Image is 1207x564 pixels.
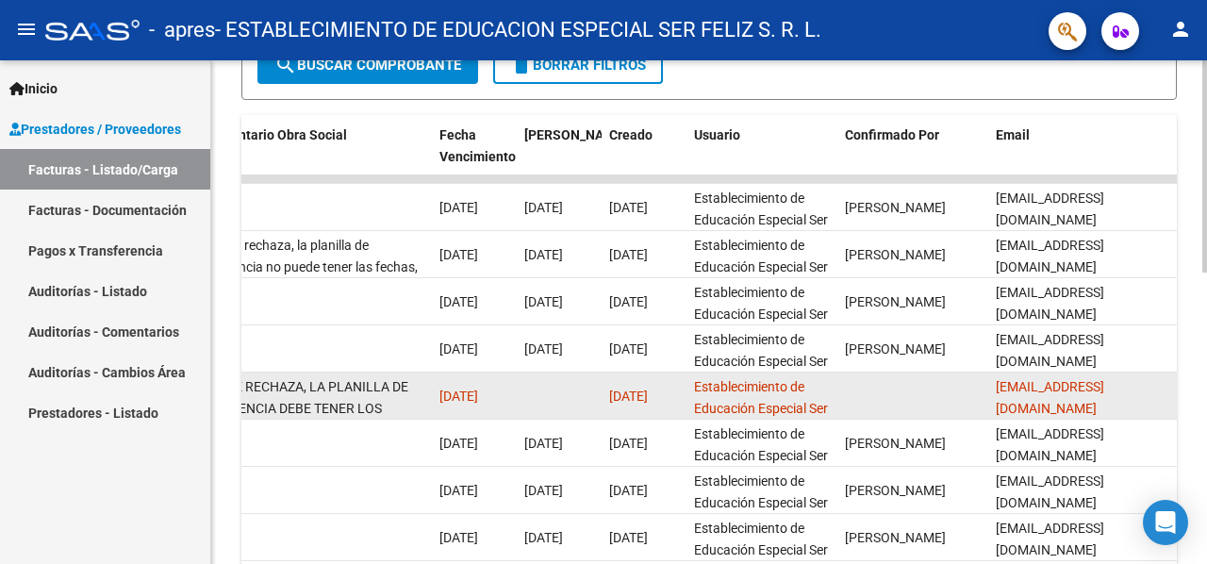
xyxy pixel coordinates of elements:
[845,247,946,262] span: [PERSON_NAME]
[694,426,828,485] span: Establecimiento de Educación Especial Ser Feliz SRL
[609,247,648,262] span: [DATE]
[149,9,215,51] span: - apres
[257,46,478,84] button: Buscar Comprobante
[1169,18,1192,41] mat-icon: person
[845,200,946,215] span: [PERSON_NAME]
[439,341,478,357] span: [DATE]
[609,530,648,545] span: [DATE]
[609,200,648,215] span: [DATE]
[996,473,1104,510] span: [EMAIL_ADDRESS][DOMAIN_NAME]
[988,115,1177,198] datatable-header-cell: Email
[524,127,626,142] span: [PERSON_NAME]
[609,483,648,498] span: [DATE]
[439,247,478,262] span: [DATE]
[694,191,828,249] span: Establecimiento de Educación Especial Ser Feliz SRL
[845,436,946,451] span: [PERSON_NAME]
[996,127,1030,142] span: Email
[694,285,828,343] span: Establecimiento de Educación Especial Ser Feliz SRL
[694,379,828,438] span: Establecimiento de Educación Especial Ser Feliz SRL
[204,379,408,458] span: 4/9 SE RECHAZA, LA PLANILLA DE ASISTENCIA DEBE TENER LOS PRESENTES Y EL MES DE PUÑO Y LETRA. Mariel
[609,127,653,142] span: Creado
[686,115,837,198] datatable-header-cell: Usuario
[845,127,939,142] span: Confirmado Por
[996,426,1104,463] span: [EMAIL_ADDRESS][DOMAIN_NAME]
[609,294,648,309] span: [DATE]
[609,436,648,451] span: [DATE]
[204,127,347,142] span: Comentario Obra Social
[524,530,563,545] span: [DATE]
[524,247,563,262] span: [DATE]
[602,115,686,198] datatable-header-cell: Creado
[996,332,1104,369] span: [EMAIL_ADDRESS][DOMAIN_NAME]
[274,57,461,74] span: Buscar Comprobante
[439,200,478,215] span: [DATE]
[694,127,740,142] span: Usuario
[524,341,563,357] span: [DATE]
[439,436,478,451] span: [DATE]
[432,115,517,198] datatable-header-cell: Fecha Vencimiento
[845,341,946,357] span: [PERSON_NAME]
[274,54,297,76] mat-icon: search
[524,483,563,498] span: [DATE]
[215,9,821,51] span: - ESTABLECIMIENTO DE EDUCACION ESPECIAL SER FELIZ S. R. L.
[439,127,516,164] span: Fecha Vencimiento
[996,191,1104,227] span: [EMAIL_ADDRESS][DOMAIN_NAME]
[439,389,478,404] span: [DATE]
[996,238,1104,274] span: [EMAIL_ADDRESS][DOMAIN_NAME]
[524,436,563,451] span: [DATE]
[1143,500,1188,545] div: Open Intercom Messenger
[837,115,988,198] datatable-header-cell: Confirmado Por
[9,119,181,140] span: Prestadores / Proveedores
[510,54,533,76] mat-icon: delete
[493,46,663,84] button: Borrar Filtros
[694,473,828,532] span: Establecimiento de Educación Especial Ser Feliz SRL
[694,332,828,390] span: Establecimiento de Educación Especial Ser Feliz SRL
[996,521,1104,557] span: [EMAIL_ADDRESS][DOMAIN_NAME]
[15,18,38,41] mat-icon: menu
[510,57,646,74] span: Borrar Filtros
[845,483,946,498] span: [PERSON_NAME]
[204,238,418,360] span: 5/9 Se rechaza, la planilla de asistencia no puede tener las fechas, los presentes y el mes de at...
[439,294,478,309] span: [DATE]
[196,115,432,198] datatable-header-cell: Comentario Obra Social
[845,530,946,545] span: [PERSON_NAME]
[694,238,828,296] span: Establecimiento de Educación Especial Ser Feliz SRL
[524,294,563,309] span: [DATE]
[439,483,478,498] span: [DATE]
[517,115,602,198] datatable-header-cell: Fecha Confimado
[609,389,648,404] span: [DATE]
[845,294,946,309] span: [PERSON_NAME]
[996,285,1104,322] span: [EMAIL_ADDRESS][DOMAIN_NAME]
[524,200,563,215] span: [DATE]
[996,379,1104,416] span: [EMAIL_ADDRESS][DOMAIN_NAME]
[9,78,58,99] span: Inicio
[439,530,478,545] span: [DATE]
[609,341,648,357] span: [DATE]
